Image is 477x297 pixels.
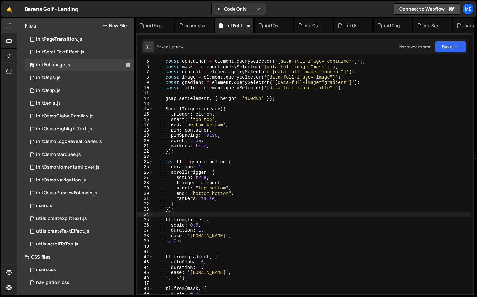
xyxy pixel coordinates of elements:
div: initOsmoGlobalParallax.js [305,22,325,29]
h2: Files [25,22,36,29]
div: 9 [137,80,153,85]
div: 47 [137,281,153,286]
div: 24 [137,159,153,165]
div: 41 [137,249,153,254]
div: 17023/47036.js [25,46,134,59]
div: utils.scrollToTop.js [36,241,78,247]
div: 17 [137,122,153,128]
div: 34 [137,212,153,218]
div: 6 [137,64,153,70]
div: 17023/47141.js [25,71,134,84]
div: 11 [137,91,153,96]
div: initPageTransition.js [384,22,404,29]
div: 17023/46768.js [25,174,134,187]
div: initOsmoGlobalParallax.js [36,113,94,119]
div: 45 [137,270,153,276]
div: initOsmoMarquee.js [36,152,81,157]
div: 43 [137,260,153,265]
div: Saved [157,44,183,50]
a: Me [462,3,474,15]
div: 49 [137,291,153,297]
div: 30 [137,191,153,197]
div: 29 [137,186,153,191]
div: 35 [137,217,153,223]
div: Not saved to prod [399,44,431,50]
div: main.css [36,267,56,273]
div: 17023/46771.js [25,84,134,97]
div: initFullImage.js [36,62,70,68]
div: 10 [137,85,153,91]
div: 32 [137,202,153,207]
div: initOsmoPreviewFollower.js [344,22,365,29]
a: Connect to Webflow [394,3,460,15]
div: 17023/47084.js [25,225,134,238]
div: initLenis.js [36,100,61,106]
button: New File [103,23,127,28]
div: 7 [137,69,153,75]
button: Save [435,41,466,52]
div: 25 [137,165,153,170]
a: 🤙 [1,1,17,17]
div: 17023/46759.css [25,276,134,289]
div: 23 [137,154,153,159]
div: initOsmoPreviewFollower.js [36,190,97,196]
div: 38 [137,233,153,239]
div: initScrollTextEffect.js [424,22,444,29]
div: 33 [137,207,153,212]
div: 17023/47083.js [25,212,134,225]
div: 16 [137,117,153,123]
div: navigation.css [36,280,69,285]
div: 17023/46760.css [25,263,134,276]
div: 17023/46872.js [25,123,134,135]
div: utils.createSplitText.js [36,216,87,221]
div: 17023/47134.js [25,187,134,199]
div: 46 [137,276,153,281]
div: 36 [137,223,153,228]
div: initGsap.js [36,88,60,93]
button: Code Only [212,3,266,15]
div: 17023/46769.js [25,199,134,212]
div: 17023/46770.js [25,97,134,110]
div: 13 [137,101,153,107]
div: 42 [137,254,153,260]
div: 12 [137,96,153,101]
div: initOsmoMomentumHover.js [36,165,99,170]
span: 0 [30,63,34,68]
div: 40 [137,244,153,249]
div: initOsmoHighlightText.js [36,126,92,132]
div: 28 [137,181,153,186]
div: 44 [137,265,153,270]
div: main.css [186,22,205,29]
div: 18 [137,128,153,133]
div: 31 [137,196,153,202]
div: 17023/46949.js [25,110,134,123]
div: initFullImage.js [225,22,246,29]
div: 5 [137,59,153,64]
div: 39 [137,238,153,244]
div: Barena Golf - Landing [25,5,78,13]
div: initUsps.js [36,75,60,81]
div: 20 [137,138,153,144]
div: utils.createTextEffect.js [36,229,89,234]
div: initOsmoHighlightText.js [265,22,285,29]
div: 15 [137,112,153,117]
div: 48 [137,286,153,292]
div: just now [168,44,183,50]
div: 27 [137,175,153,181]
div: 26 [137,170,153,175]
div: 19 [137,133,153,138]
div: 37 [137,228,153,233]
div: initScrollTextEffect.js [36,49,84,55]
div: initPageTransition.js [36,36,82,42]
div: 17023/47017.js [25,135,134,148]
div: main.js [36,203,52,209]
div: initOsmoLogoRevealLoader.js [36,139,102,145]
div: 17023/46941.js [25,238,134,251]
div: initExperienceCard.js [146,22,166,29]
div: CSS files [17,251,134,263]
div: 17023/47119.js [25,148,134,161]
div: 14 [137,107,153,112]
div: 8 [137,75,153,80]
div: 17023/47115.js [25,161,134,174]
